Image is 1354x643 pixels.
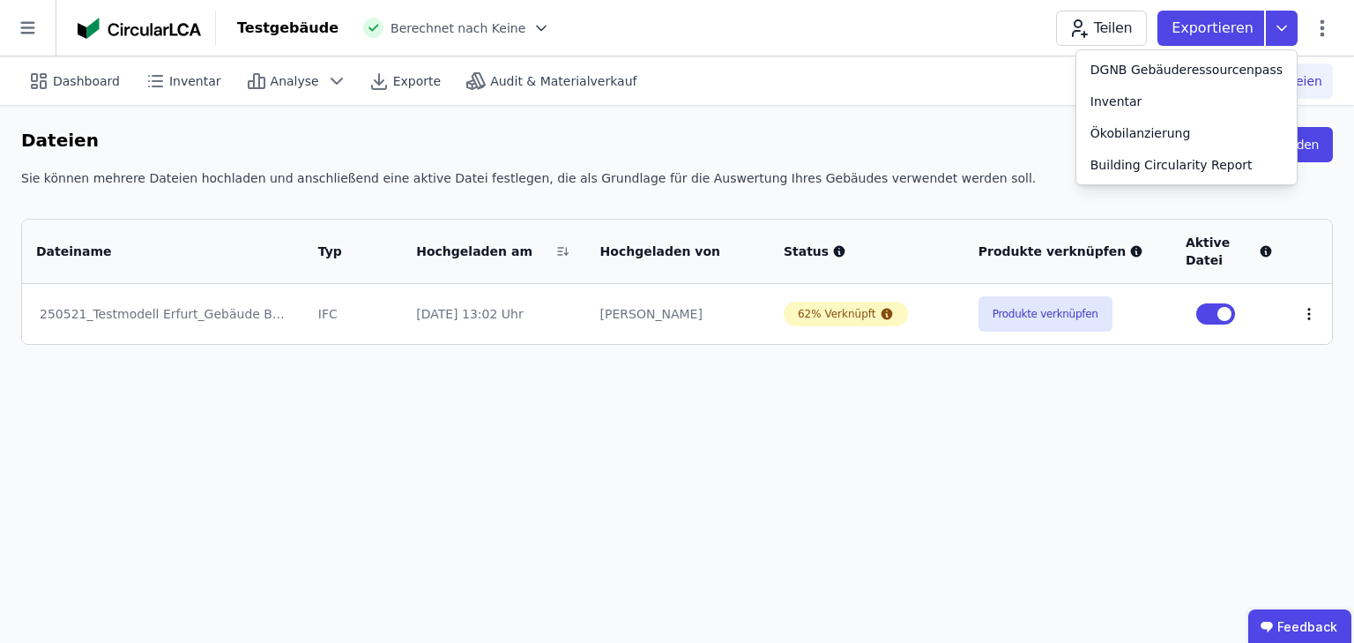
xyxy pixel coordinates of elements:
[53,72,120,90] span: Dashboard
[40,305,286,323] div: 250521_Testmodell Erfurt_Gebäude BSH-Binder.ifc
[1090,124,1191,142] div: Ökobilanzierung
[1090,93,1142,110] div: Inventar
[21,127,99,155] h6: Dateien
[271,72,319,90] span: Analyse
[318,305,388,323] div: IFC
[600,243,734,260] div: Hochgeladen von
[416,243,550,260] div: Hochgeladen am
[490,72,636,90] span: Audit & Materialverkauf
[36,243,267,260] div: Dateiname
[1186,234,1273,269] div: Aktive Datei
[1090,156,1253,174] div: Building Circularity Report
[798,307,876,321] div: 62% Verknüpft
[21,169,1333,201] div: Sie können mehrere Dateien hochladen und anschließend eine aktive Datei festlegen, die als Grundl...
[169,72,221,90] span: Inventar
[237,18,338,39] div: Testgebäude
[978,296,1112,332] button: Produkte verknüpfen
[78,18,201,39] img: Concular
[393,72,441,90] span: Exporte
[416,305,571,323] div: [DATE] 13:02 Uhr
[391,19,525,37] span: Berechnet nach Keine
[784,243,950,260] div: Status
[600,305,755,323] div: [PERSON_NAME]
[1056,11,1147,46] button: Teilen
[1172,18,1257,39] p: Exportieren
[978,243,1157,260] div: Produkte verknüpfen
[318,243,367,260] div: Typ
[1090,61,1283,79] div: DGNB Gebäuderessourcenpass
